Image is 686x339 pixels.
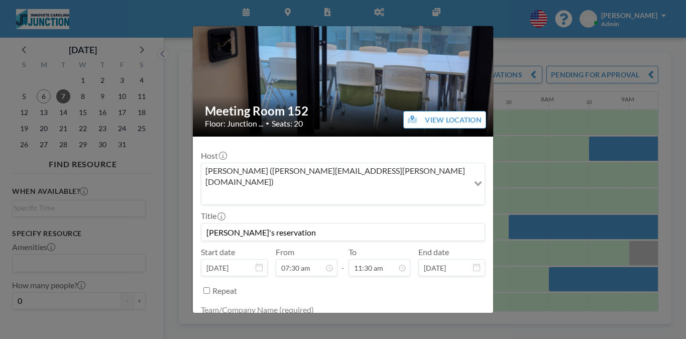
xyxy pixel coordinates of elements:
label: From [276,247,294,257]
label: Host [201,151,226,161]
span: - [341,251,345,273]
div: Search for option [201,163,485,205]
label: Repeat [212,286,237,296]
label: Team/Company Name (required) [201,305,314,315]
span: Floor: Junction ... [205,119,263,129]
h2: Meeting Room 152 [205,103,482,119]
span: [PERSON_NAME] ([PERSON_NAME][EMAIL_ADDRESS][PERSON_NAME][DOMAIN_NAME]) [203,165,467,188]
label: Title [201,211,224,221]
label: Start date [201,247,235,257]
input: Search for option [202,189,468,202]
span: • [266,120,269,127]
input: (No title) [201,223,485,241]
label: End date [418,247,449,257]
label: To [349,247,357,257]
button: VIEW LOCATION [403,111,486,129]
span: Seats: 20 [272,119,303,129]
